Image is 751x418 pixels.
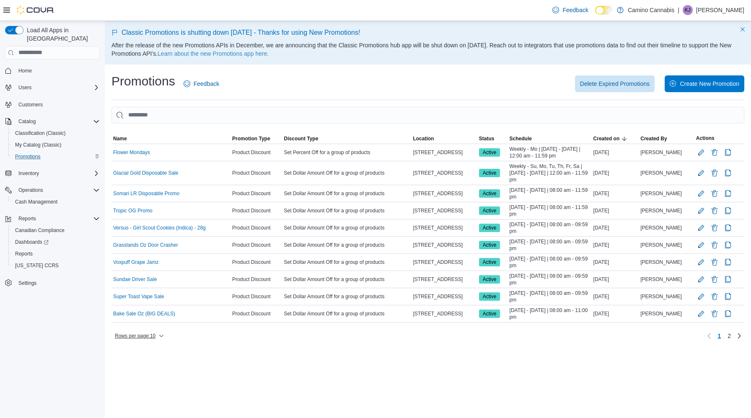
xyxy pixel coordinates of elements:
button: Edit Promotion [696,292,706,302]
span: Dashboards [15,239,49,245]
span: [PERSON_NAME] [640,224,682,231]
span: Catalog [15,116,100,126]
span: Active [479,148,500,157]
span: [STREET_ADDRESS] [413,149,463,156]
span: Location [413,135,434,142]
span: Created By [640,135,667,142]
button: Canadian Compliance [8,224,103,236]
span: Reports [15,250,33,257]
span: Canadian Compliance [12,225,100,235]
span: Active [483,310,497,317]
button: Clone Promotion [723,188,733,199]
span: Product Discount [232,242,270,248]
a: Dashboards [12,237,52,247]
span: Active [483,276,497,283]
a: Customers [15,100,46,110]
span: [US_STATE] CCRS [15,262,59,269]
span: Active [479,310,500,318]
span: 1 [717,332,721,340]
button: Page 1 of 2 [714,329,724,343]
button: [US_STATE] CCRS [8,260,103,271]
a: Settings [15,278,40,288]
span: [PERSON_NAME] [640,276,682,283]
span: [STREET_ADDRESS] [413,207,463,214]
a: Home [15,66,35,76]
span: Product Discount [232,276,270,283]
button: Previous page [704,331,714,341]
span: Weekly - Mo | [DATE] - [DATE] | 12:00 am - 11:59 pm [510,146,590,159]
p: Camino Cannabis [628,5,674,15]
a: Reports [12,249,36,259]
a: Classification (Classic) [12,128,69,138]
a: Promotions [12,152,44,162]
span: Schedule [510,135,532,142]
span: Reports [15,214,100,224]
button: Clone Promotion [723,292,733,302]
button: Classification (Classic) [8,127,103,139]
span: [STREET_ADDRESS] [413,242,463,248]
button: Edit Promotion [696,309,706,319]
h1: Promotions [111,73,175,90]
a: Versus - Girl Scout Cookies (Indica) - 28g [113,224,206,231]
a: Page 2 of 2 [724,329,734,343]
span: My Catalog (Classic) [15,142,62,148]
button: Operations [15,185,47,195]
button: Discount Type [282,134,412,144]
button: Delete Promotion [710,188,720,199]
button: Edit Promotion [696,223,706,233]
span: Active [483,258,497,266]
a: Grasslands Oz Door Crasher [113,242,178,248]
a: Somari LR Disposable Promo [113,190,179,197]
p: [PERSON_NAME] [696,5,744,15]
span: Cash Management [12,197,100,207]
span: Active [479,275,500,284]
span: [STREET_ADDRESS] [413,293,463,300]
a: Dashboards [8,236,103,248]
button: Delete Promotion [710,257,720,267]
button: Delete Expired Promotions [575,75,655,92]
button: Inventory [2,168,103,179]
button: Delete Promotion [710,223,720,233]
div: [DATE] [592,292,639,302]
button: Edit Promotion [696,188,706,199]
a: Bake Sale Oz (BIG DEALS) [113,310,175,317]
div: Set Dollar Amount Off for a group of products [282,223,412,233]
span: Feedback [194,80,219,88]
nav: Pagination for table: [704,329,744,343]
a: Tropic OG Promo [113,207,153,214]
button: Clone Promotion [723,223,733,233]
a: Sundae Driver Sale [113,276,157,283]
p: Classic Promotions is shutting down [DATE] - Thanks for using New Promotions! [111,28,744,38]
span: Catalog [18,118,36,125]
button: Catalog [2,116,103,127]
span: Active [483,293,497,300]
span: Home [18,67,32,74]
span: Active [479,206,500,215]
div: [DATE] [592,206,639,216]
span: Weekly - Su, Mo, Tu, Th, Fr, Sa | [DATE] - [DATE] | 12:00 am - 11:59 pm [510,163,590,183]
a: Feedback [549,2,591,18]
span: Users [15,83,100,93]
span: Discount Type [284,135,319,142]
span: Active [483,241,497,249]
button: Edit Promotion [696,168,706,178]
a: Cash Management [12,197,61,207]
button: Name [111,134,230,144]
span: Promotions [15,153,41,160]
span: Active [483,190,497,197]
a: Flower Mondays [113,149,150,156]
button: Promotions [8,151,103,163]
nav: Complex example [5,61,100,311]
button: Clone Promotion [723,147,733,157]
div: Set Dollar Amount Off for a group of products [282,309,412,319]
span: [DATE] - [DATE] | 08:00 am - 11:00 pm [510,307,590,320]
span: Customers [15,99,100,110]
span: [STREET_ADDRESS] [413,276,463,283]
a: Super Toast Vape Sale [113,293,164,300]
a: My Catalog (Classic) [12,140,65,150]
span: Active [483,224,497,232]
button: Reports [2,213,103,224]
div: Set Percent Off for a group of products [282,147,412,157]
button: Inventory [15,168,42,178]
span: [PERSON_NAME] [640,310,682,317]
